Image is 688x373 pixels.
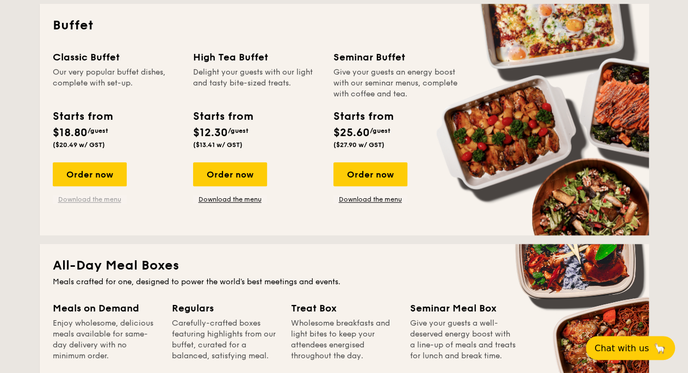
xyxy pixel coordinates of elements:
[172,301,278,316] div: Regulars
[193,162,267,186] div: Order now
[53,141,105,149] span: ($20.49 w/ GST)
[193,141,243,149] span: ($13.41 w/ GST)
[172,318,278,362] div: Carefully-crafted boxes featuring highlights from our buffet, curated for a balanced, satisfying ...
[53,257,636,274] h2: All-Day Meal Boxes
[653,342,666,354] span: 🦙
[53,162,127,186] div: Order now
[193,67,320,100] div: Delight your guests with our light and tasty bite-sized treats.
[88,127,108,134] span: /guest
[53,318,159,362] div: Enjoy wholesome, delicious meals available for same-day delivery with no minimum order.
[53,108,112,125] div: Starts from
[333,195,407,204] a: Download the menu
[594,343,649,353] span: Chat with us
[333,162,407,186] div: Order now
[53,195,127,204] a: Download the menu
[193,50,320,65] div: High Tea Buffet
[410,301,516,316] div: Seminar Meal Box
[410,318,516,362] div: Give your guests a well-deserved energy boost with a line-up of meals and treats for lunch and br...
[193,126,228,139] span: $12.30
[291,318,397,362] div: Wholesome breakfasts and light bites to keep your attendees energised throughout the day.
[291,301,397,316] div: Treat Box
[333,67,461,100] div: Give your guests an energy boost with our seminar menus, complete with coffee and tea.
[333,141,385,149] span: ($27.90 w/ GST)
[53,301,159,316] div: Meals on Demand
[370,127,391,134] span: /guest
[193,195,267,204] a: Download the menu
[53,67,180,100] div: Our very popular buffet dishes, complete with set-up.
[53,17,636,34] h2: Buffet
[53,126,88,139] span: $18.80
[193,108,252,125] div: Starts from
[586,336,675,360] button: Chat with us🦙
[53,50,180,65] div: Classic Buffet
[333,108,393,125] div: Starts from
[333,126,370,139] span: $25.60
[333,50,461,65] div: Seminar Buffet
[228,127,249,134] span: /guest
[53,277,636,288] div: Meals crafted for one, designed to power the world's best meetings and events.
